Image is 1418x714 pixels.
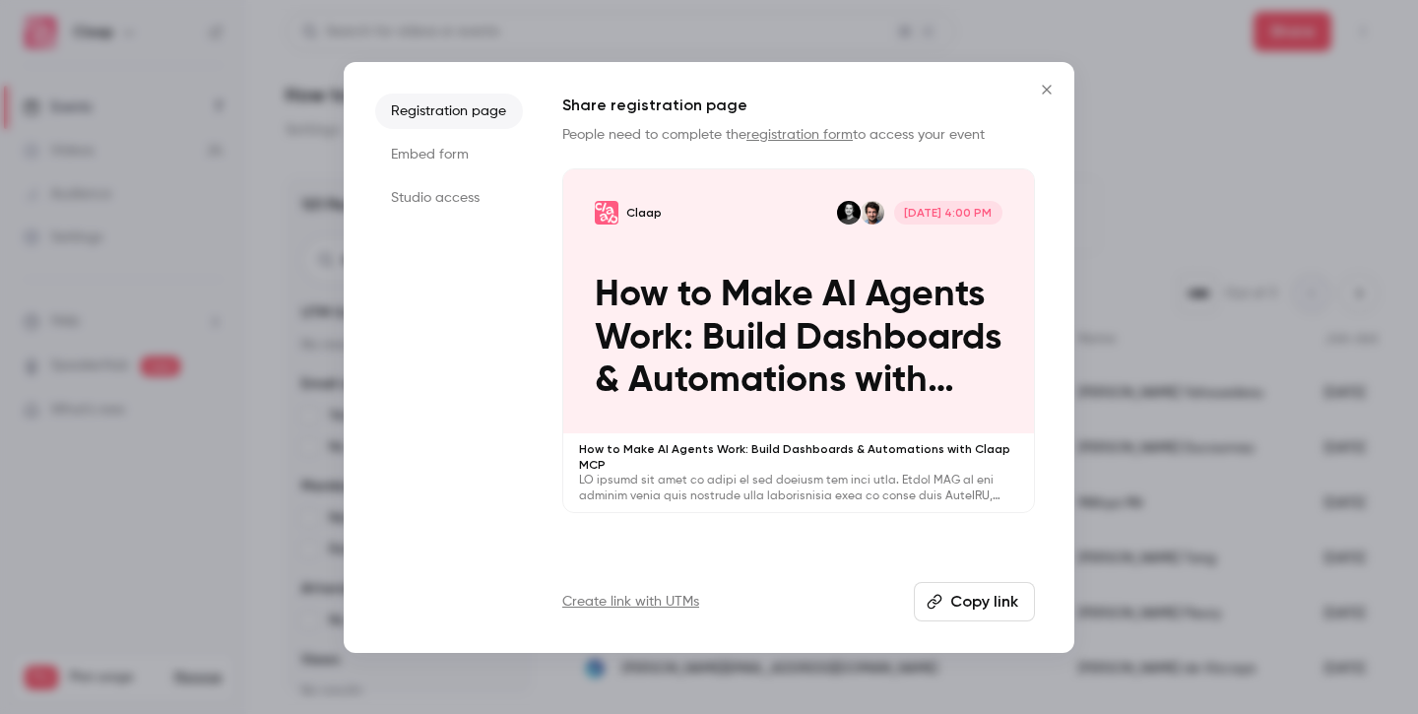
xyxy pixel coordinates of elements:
[562,592,699,612] a: Create link with UTMs
[746,128,853,142] a: registration form
[595,274,1002,402] p: How to Make AI Agents Work: Build Dashboards & Automations with Claap MCP
[894,201,1002,225] span: [DATE] 4:00 PM
[837,201,861,225] img: Robin Bonduelle
[375,137,523,172] li: Embed form
[1027,70,1066,109] button: Close
[861,201,884,225] img: Pierre Touzeau
[595,201,618,225] img: How to Make AI Agents Work: Build Dashboards & Automations with Claap MCP
[375,180,523,216] li: Studio access
[562,125,1035,145] p: People need to complete the to access your event
[579,473,1018,504] p: LO ipsumd sit amet co adipi el sed doeiusm tem inci utla. Etdol MAG al eni adminim venia quis nos...
[626,205,662,221] p: Claap
[579,441,1018,473] p: How to Make AI Agents Work: Build Dashboards & Automations with Claap MCP
[562,168,1035,514] a: How to Make AI Agents Work: Build Dashboards & Automations with Claap MCPClaapPierre TouzeauRobin...
[375,94,523,129] li: Registration page
[914,582,1035,621] button: Copy link
[562,94,1035,117] h1: Share registration page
